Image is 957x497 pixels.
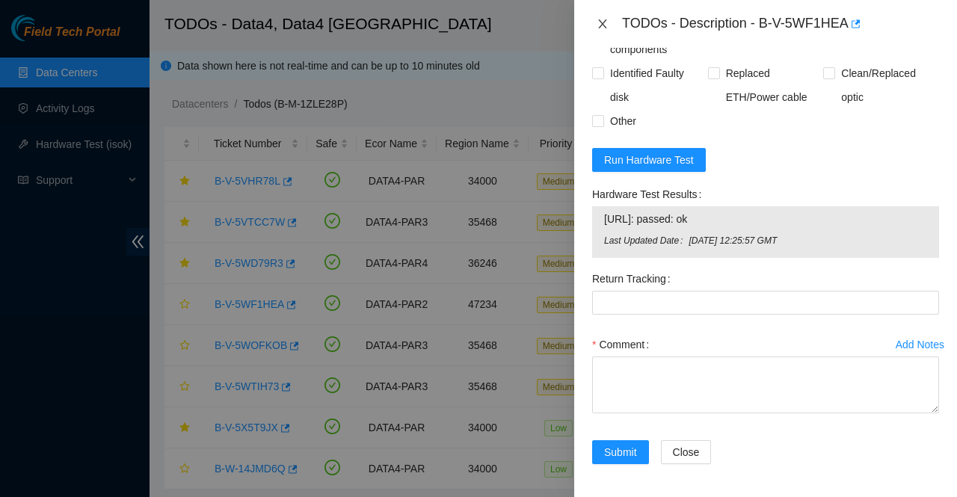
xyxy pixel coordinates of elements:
[592,440,649,464] button: Submit
[661,440,712,464] button: Close
[604,109,642,133] span: Other
[895,333,945,356] button: Add Notes
[720,61,824,109] span: Replaced ETH/Power cable
[597,18,609,30] span: close
[604,211,927,227] span: [URL]: passed: ok
[592,17,613,31] button: Close
[592,291,939,315] input: Return Tracking
[604,234,689,248] span: Last Updated Date
[622,12,939,36] div: TODOs - Description - B-V-5WF1HEA
[673,444,700,460] span: Close
[604,152,694,168] span: Run Hardware Test
[592,148,706,172] button: Run Hardware Test
[896,339,944,350] div: Add Notes
[592,182,707,206] label: Hardware Test Results
[592,267,677,291] label: Return Tracking
[604,61,708,109] span: Identified Faulty disk
[592,333,655,356] label: Comment
[835,61,939,109] span: Clean/Replaced optic
[689,234,927,248] span: [DATE] 12:25:57 GMT
[592,356,939,413] textarea: Comment
[604,444,637,460] span: Submit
